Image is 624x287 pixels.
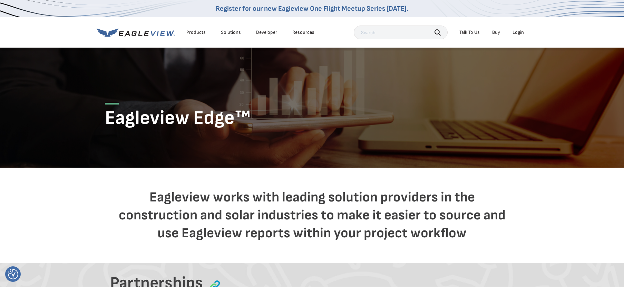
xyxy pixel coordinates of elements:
[513,29,524,36] div: Login
[105,103,519,130] h1: Eagleview Edge™
[115,188,509,242] h4: Eagleview works with leading solution providers in the construction and solar industries to make ...
[186,29,206,36] div: Products
[221,29,241,36] div: Solutions
[8,269,18,279] button: Consent Preferences
[459,29,480,36] div: Talk To Us
[256,29,277,36] a: Developer
[8,269,18,279] img: Revisit consent button
[216,4,408,13] a: Register for our new Eagleview One Flight Meetup Series [DATE].
[492,29,500,36] a: Buy
[354,26,448,39] input: Search
[292,29,314,36] div: Resources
